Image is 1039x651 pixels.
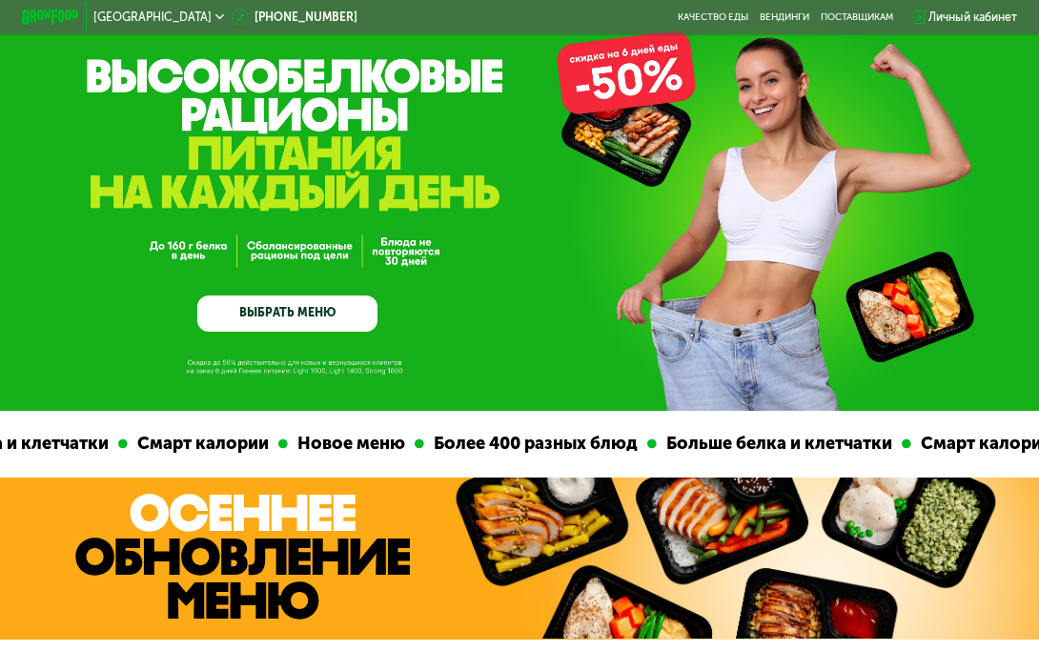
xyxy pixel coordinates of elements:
div: Личный кабинет [928,9,1017,26]
span: [GEOGRAPHIC_DATA] [93,11,212,23]
div: Более 400 разных блюд [423,431,646,458]
a: Качество еды [678,11,748,23]
div: Новое меню [287,431,414,458]
div: поставщикам [821,11,893,23]
a: Вендинги [760,11,809,23]
a: ВЫБРАТЬ МЕНЮ [197,295,377,332]
a: [PHONE_NUMBER] [232,9,357,26]
div: Смарт калории [127,431,277,458]
div: Больше белка и клетчатки [656,431,901,458]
